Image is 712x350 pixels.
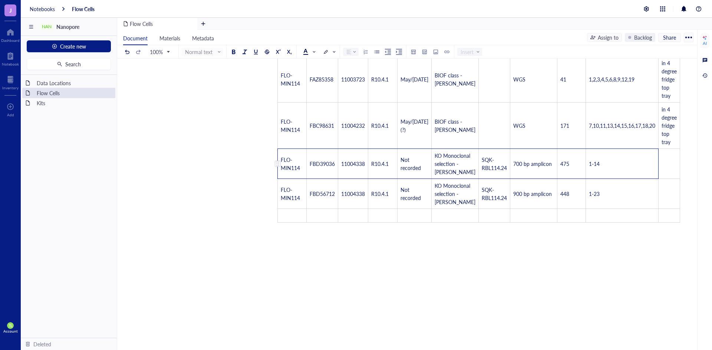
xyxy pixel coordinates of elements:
span: TL [9,324,12,328]
span: Create new [60,43,86,49]
span: FLO-MIN114 [281,71,300,87]
span: WGS [513,122,525,129]
div: AI [703,40,707,46]
span: Search [65,61,81,67]
div: Add [7,113,14,117]
span: 1-23 [589,190,600,197]
button: Share [658,33,681,42]
span: May/[DATE] [400,76,428,83]
span: Share [663,34,676,41]
div: Flow Cells [33,88,112,98]
span: FAZ85358 [310,76,333,83]
a: Dashboard [1,26,20,43]
span: 11004338 [341,160,365,167]
span: FBC98631 [310,122,334,129]
div: Deleted [33,340,51,348]
span: in 4 degree fridge top tray [662,59,678,99]
button: Create new [27,40,111,52]
div: Backlog [634,33,652,41]
span: 475 [560,160,569,167]
span: 448 [560,190,569,197]
span: 11003723 [341,76,365,83]
span: J [9,6,12,15]
span: Normal text [185,49,221,55]
a: Notebooks [30,6,55,12]
a: Notebook [2,50,19,66]
span: SQK-RBL114.24 [482,156,507,171]
span: Nanopore [56,23,79,30]
div: Assign to [598,33,619,41]
span: 7,10,11,13,14,15,16,17,18,20 [589,122,655,129]
span: 11004232 [341,122,365,129]
span: R10.4.1 [371,190,389,197]
span: SQK-RBL114.24 [482,186,507,201]
span: May/[DATE](?) [400,118,428,133]
span: 11004338 [341,190,365,197]
span: BIOF class - [PERSON_NAME] [435,118,475,133]
span: R10.4.1 [371,122,389,129]
span: KO Monoclonal selection - [PERSON_NAME] [435,182,475,206]
span: FLO-MIN114 [281,156,300,171]
div: Notebook [2,62,19,66]
span: FBD56712 [310,190,335,197]
span: Document [123,34,148,42]
span: R10.4.1 [371,76,389,83]
span: Materials [159,34,180,42]
a: Flow Cells [72,6,95,12]
span: 1,2,3,4,5,6,8,9,12,19 [589,76,634,83]
div: Dashboard [1,38,20,43]
span: FLO-MIN114 [281,118,300,133]
span: Not recorded [400,186,421,201]
span: 100% [150,49,169,55]
span: Insert [461,49,480,55]
span: R10.4.1 [371,160,389,167]
span: Not recorded [400,156,421,171]
span: Metadata [192,34,214,42]
div: Data Locations [33,78,112,88]
button: Search [27,58,111,70]
span: 41 [560,76,566,83]
a: Inventory [2,74,19,90]
span: 171 [560,122,569,129]
span: 1-14 [589,160,600,167]
span: FLO-MIN114 [281,186,300,201]
span: 700 bp amplicon [513,160,552,167]
span: 900 bp amplicon [513,190,552,197]
span: KO Monoclonal selection - [PERSON_NAME] [435,152,475,176]
div: Kits [33,98,112,108]
span: FBD39036 [310,160,335,167]
div: Inventory [2,86,19,90]
span: BIOF class - [PERSON_NAME] [435,71,475,87]
div: Account [3,329,18,333]
div: NAN [42,24,52,29]
span: WGS [513,76,525,83]
span: in 4 degree fridge top tray [662,106,678,146]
